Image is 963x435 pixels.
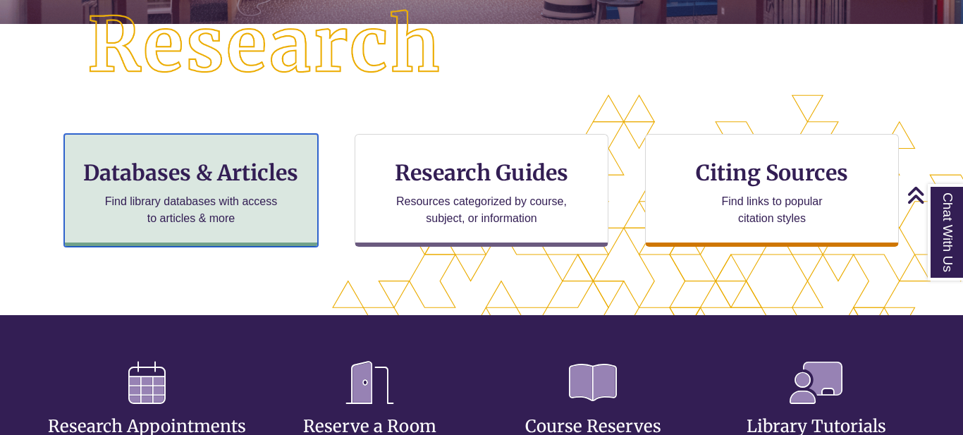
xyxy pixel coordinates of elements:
p: Find links to popular citation styles [704,193,841,227]
a: Back to Top [907,185,959,204]
h3: Research Guides [367,159,596,186]
a: Research Guides Resources categorized by course, subject, or information [355,134,608,247]
p: Find library databases with access to articles & more [99,193,283,227]
a: Citing Sources Find links to popular citation styles [645,134,899,247]
h3: Databases & Articles [76,159,306,186]
h3: Citing Sources [686,159,858,186]
a: Databases & Articles Find library databases with access to articles & more [64,134,318,247]
p: Resources categorized by course, subject, or information [390,193,574,227]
